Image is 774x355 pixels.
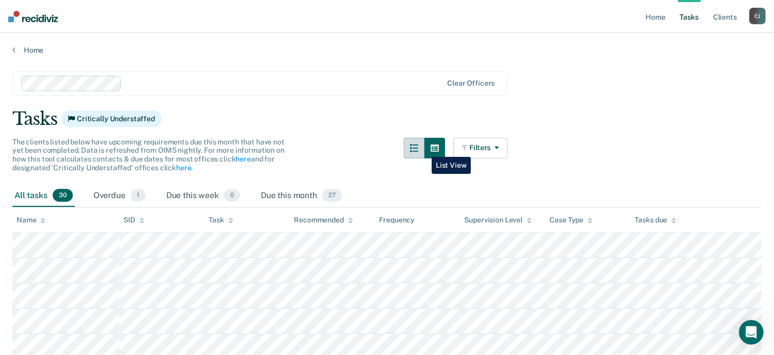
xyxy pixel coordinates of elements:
[12,45,762,55] a: Home
[749,8,766,24] button: CJ
[17,216,45,224] div: Name
[379,216,415,224] div: Frequency
[259,185,344,207] div: Due this month27
[61,110,162,127] span: Critically Understaffed
[749,8,766,24] div: C J
[176,164,191,172] a: here
[447,79,495,88] div: Clear officers
[294,216,353,224] div: Recommended
[131,189,146,202] span: 1
[453,138,508,158] button: Filters
[224,189,240,202] span: 0
[322,189,342,202] span: 27
[123,216,145,224] div: SID
[53,189,73,202] span: 30
[8,11,58,22] img: Recidiviz
[739,320,764,345] iframe: Intercom live chat
[635,216,677,224] div: Tasks due
[12,108,762,130] div: Tasks
[164,185,242,207] div: Due this week0
[465,216,532,224] div: Supervision Level
[235,155,250,163] a: here
[12,138,285,172] span: The clients listed below have upcoming requirements due this month that have not yet been complet...
[91,185,148,207] div: Overdue1
[550,216,593,224] div: Case Type
[12,185,75,207] div: All tasks30
[209,216,233,224] div: Task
